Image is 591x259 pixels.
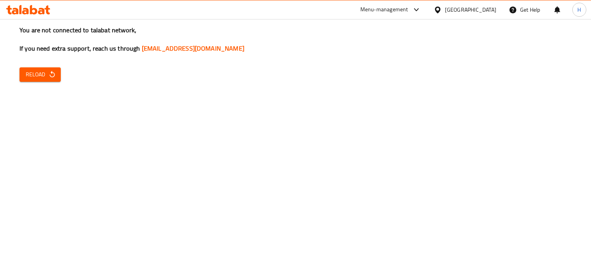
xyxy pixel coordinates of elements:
div: Menu-management [360,5,408,14]
div: [GEOGRAPHIC_DATA] [445,5,496,14]
h3: You are not connected to talabat network, If you need extra support, reach us through [19,26,572,53]
span: H [577,5,581,14]
a: [EMAIL_ADDRESS][DOMAIN_NAME] [142,42,244,54]
button: Reload [19,67,61,82]
span: Reload [26,70,55,79]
